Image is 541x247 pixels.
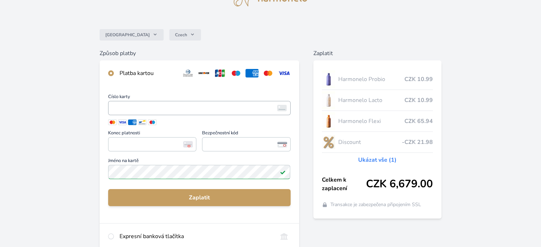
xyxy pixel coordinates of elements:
h6: Způsob platby [100,49,299,58]
span: CZK 10.99 [404,96,433,104]
span: CZK 10.99 [404,75,433,84]
img: discover.svg [197,69,211,77]
img: CLEAN_PROBIO_se_stinem_x-lo.jpg [322,70,335,88]
span: -CZK 21.98 [402,138,433,146]
span: Harmonelo Flexi [338,117,404,125]
iframe: Iframe pro číslo karty [111,103,287,113]
img: Konec platnosti [183,141,193,147]
div: Platba kartou [120,69,176,77]
span: CZK 65.94 [404,117,433,125]
img: diners.svg [181,69,195,77]
span: Harmonelo Lacto [338,96,404,104]
span: Zaplatit [114,193,285,202]
span: Konec platnosti [108,131,196,137]
button: Zaplatit [108,189,290,206]
img: CLEAN_FLEXI_se_stinem_x-hi_(1)-lo.jpg [322,112,335,130]
span: Číslo karty [108,95,290,101]
img: CLEAN_LACTO_se_stinem_x-hi-lo.jpg [322,91,335,109]
span: Celkem k zaplacení [322,176,366,193]
button: [GEOGRAPHIC_DATA] [100,29,164,41]
img: card [277,105,287,111]
input: Jméno na kartěPlatné pole [108,165,290,179]
span: Bezpečnostní kód [202,131,290,137]
img: onlineBanking_CZ.svg [277,232,291,241]
span: Jméno na kartě [108,159,290,165]
img: maestro.svg [229,69,243,77]
img: amex.svg [245,69,259,77]
iframe: Iframe pro datum vypršení platnosti [111,139,193,149]
span: [GEOGRAPHIC_DATA] [105,32,150,38]
img: mc.svg [261,69,275,77]
img: discount-lo.png [322,133,335,151]
button: Czech [169,29,201,41]
iframe: Iframe pro bezpečnostní kód [205,139,287,149]
span: CZK 6,679.00 [366,178,433,190]
a: Ukázat vše (1) [358,156,397,164]
img: Platné pole [280,169,286,175]
h6: Zaplatit [313,49,441,58]
span: Harmonelo Probio [338,75,404,84]
div: Expresní banková tlačítka [120,232,271,241]
img: visa.svg [277,69,291,77]
img: jcb.svg [213,69,227,77]
span: Czech [175,32,187,38]
span: Discount [338,138,402,146]
span: Transakce je zabezpečena připojením SSL [330,201,421,208]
